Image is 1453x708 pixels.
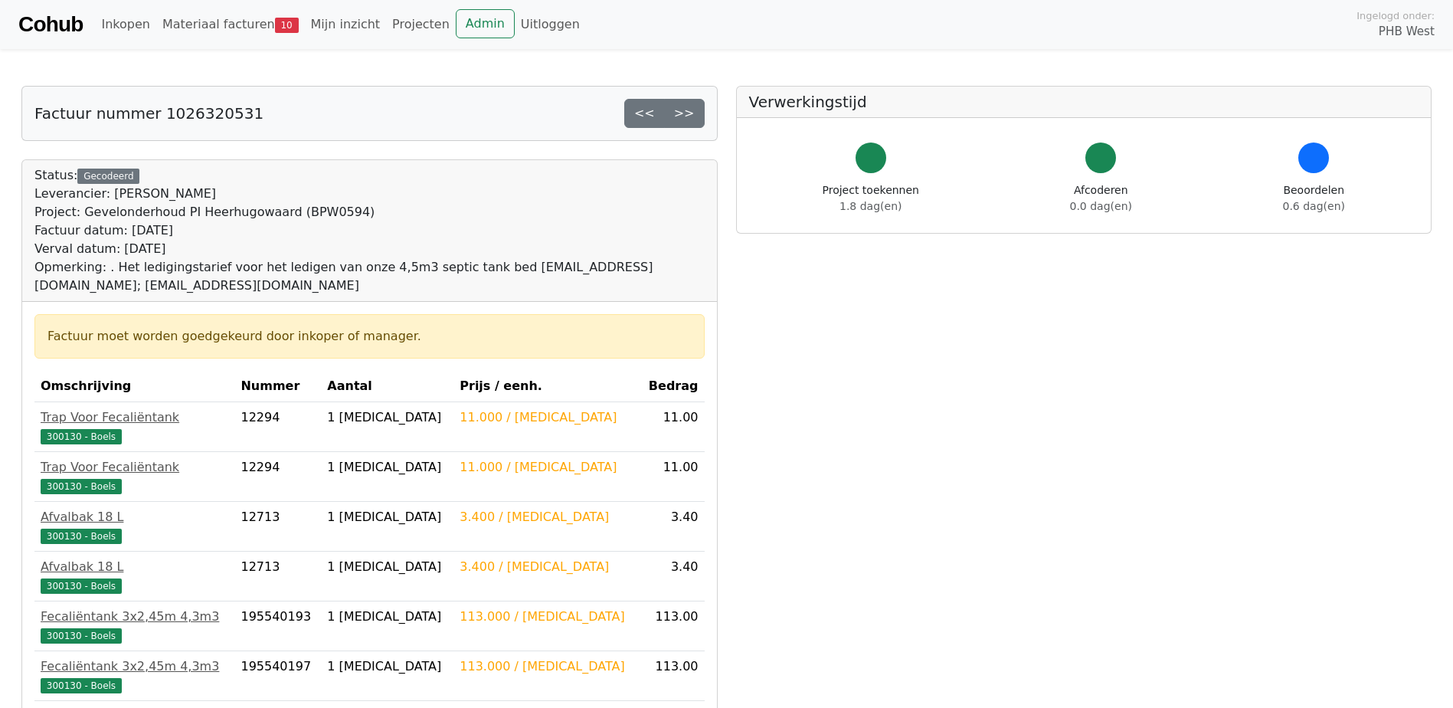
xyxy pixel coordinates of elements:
[41,408,228,445] a: Trap Voor Fecaliëntank300130 - Boels
[41,458,228,477] div: Trap Voor Fecaliëntank
[234,371,321,402] th: Nummer
[327,508,447,526] div: 1 [MEDICAL_DATA]
[47,327,692,346] div: Factuur moet worden goedgekeurd door inkoper of manager.
[41,529,122,544] span: 300130 - Boels
[41,508,228,545] a: Afvalbak 18 L300130 - Boels
[34,104,263,123] h5: Factuur nummer 1026320531
[41,678,122,693] span: 300130 - Boels
[41,558,228,595] a: Afvalbak 18 L300130 - Boels
[41,628,122,644] span: 300130 - Boels
[41,558,228,576] div: Afvalbak 18 L
[275,18,299,33] span: 10
[41,508,228,526] div: Afvalbak 18 L
[34,240,705,258] div: Verval datum: [DATE]
[234,651,321,701] td: 195540197
[41,657,228,694] a: Fecaliëntank 3x2,45m 4,3m3300130 - Boels
[34,258,705,295] div: Opmerking: . Het ledigingstarief voor het ledigen van onze 4,5m3 septic tank bed [EMAIL_ADDRESS][...
[234,552,321,601] td: 12713
[460,608,633,626] div: 113.000 / [MEDICAL_DATA]
[327,608,447,626] div: 1 [MEDICAL_DATA]
[41,657,228,676] div: Fecaliëntank 3x2,45m 4,3m3
[460,458,633,477] div: 11.000 / [MEDICAL_DATA]
[453,371,640,402] th: Prijs / eenh.
[34,203,705,221] div: Project: Gevelonderhoud PI Heerhugowaard (BPW0594)
[327,558,447,576] div: 1 [MEDICAL_DATA]
[456,9,515,38] a: Admin
[34,185,705,203] div: Leverancier: [PERSON_NAME]
[327,657,447,676] div: 1 [MEDICAL_DATA]
[460,558,633,576] div: 3.400 / [MEDICAL_DATA]
[1379,23,1435,41] span: PHB West
[640,402,705,452] td: 11.00
[386,9,456,40] a: Projecten
[460,657,633,676] div: 113.000 / [MEDICAL_DATA]
[823,182,919,215] div: Project toekennen
[41,608,228,626] div: Fecaliëntank 3x2,45m 4,3m3
[41,579,122,594] span: 300130 - Boels
[1356,8,1435,23] span: Ingelogd onder:
[305,9,387,40] a: Mijn inzicht
[34,166,705,295] div: Status:
[234,601,321,651] td: 195540193
[234,402,321,452] td: 12294
[640,371,705,402] th: Bedrag
[34,371,234,402] th: Omschrijving
[34,221,705,240] div: Factuur datum: [DATE]
[321,371,453,402] th: Aantal
[1283,200,1345,212] span: 0.6 dag(en)
[41,458,228,495] a: Trap Voor Fecaliëntank300130 - Boels
[327,458,447,477] div: 1 [MEDICAL_DATA]
[1070,182,1132,215] div: Afcoderen
[839,200,902,212] span: 1.8 dag(en)
[640,552,705,601] td: 3.40
[95,9,155,40] a: Inkopen
[327,408,447,427] div: 1 [MEDICAL_DATA]
[664,99,705,128] a: >>
[640,502,705,552] td: 3.40
[640,651,705,701] td: 113.00
[18,6,83,43] a: Cohub
[1070,200,1132,212] span: 0.0 dag(en)
[624,99,665,128] a: <<
[460,408,633,427] div: 11.000 / [MEDICAL_DATA]
[640,601,705,651] td: 113.00
[234,452,321,502] td: 12294
[234,502,321,552] td: 12713
[41,608,228,644] a: Fecaliëntank 3x2,45m 4,3m3300130 - Boels
[77,169,139,184] div: Gecodeerd
[41,408,228,427] div: Trap Voor Fecaliëntank
[640,452,705,502] td: 11.00
[156,9,305,40] a: Materiaal facturen10
[41,429,122,444] span: 300130 - Boels
[515,9,586,40] a: Uitloggen
[41,479,122,494] span: 300130 - Boels
[460,508,633,526] div: 3.400 / [MEDICAL_DATA]
[749,93,1419,111] h5: Verwerkingstijd
[1283,182,1345,215] div: Beoordelen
